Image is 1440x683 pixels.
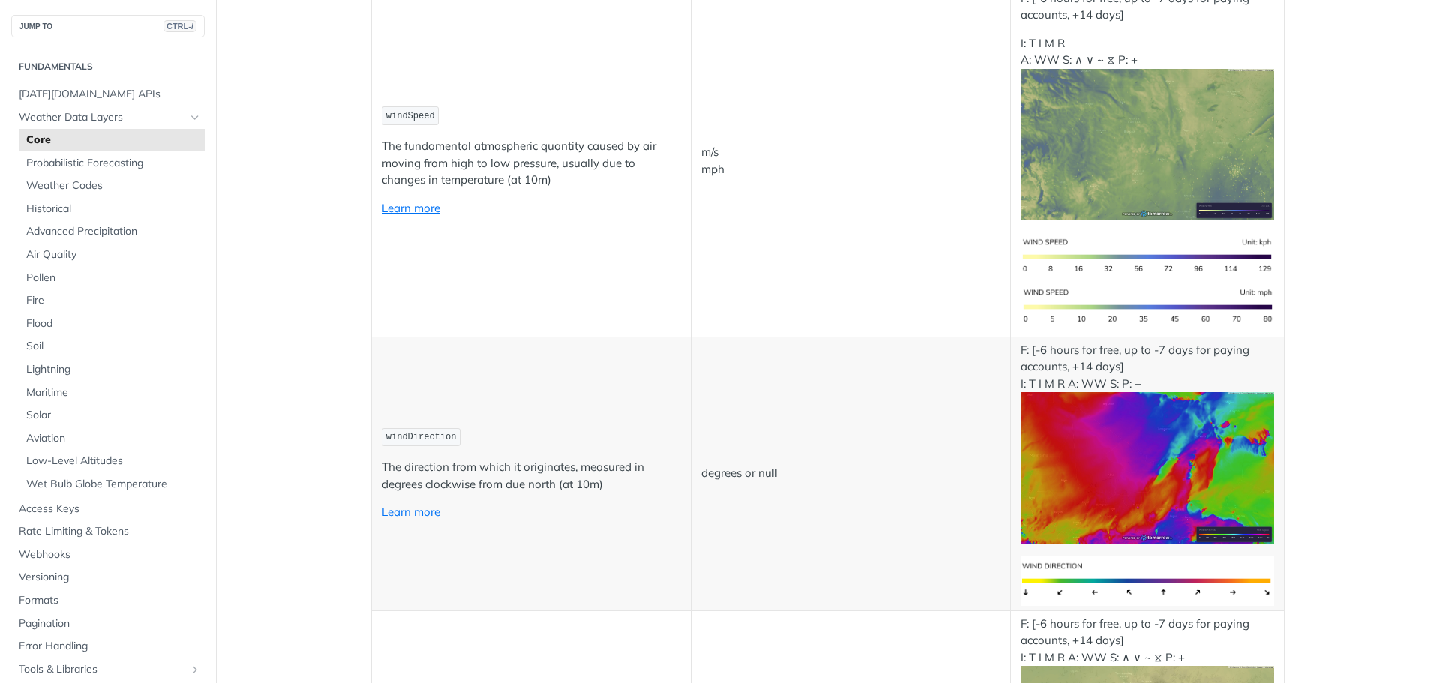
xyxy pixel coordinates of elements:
a: Historical [19,198,205,220]
a: Solar [19,404,205,427]
p: I: T I M R A: WW S: ∧ ∨ ~ ⧖ P: + [1021,35,1274,221]
span: Historical [26,202,201,217]
span: Webhooks [19,547,201,562]
a: Weather Data LayersHide subpages for Weather Data Layers [11,106,205,129]
a: Lightning [19,358,205,381]
span: Lightning [26,362,201,377]
button: JUMP TOCTRL-/ [11,15,205,37]
a: Learn more [382,505,440,519]
a: Advanced Precipitation [19,220,205,243]
a: Formats [11,589,205,612]
span: Expand image [1021,298,1274,313]
span: Wet Bulb Globe Temperature [26,477,201,492]
span: Error Handling [19,639,201,654]
a: Air Quality [19,244,205,266]
span: Weather Data Layers [19,110,185,125]
p: The fundamental atmospheric quantity caused by air moving from high to low pressure, usually due ... [382,138,681,189]
span: Fire [26,293,201,308]
a: Core [19,129,205,151]
p: F: [-6 hours for free, up to -7 days for paying accounts, +14 days] I: T I M R A: WW S: P: + [1021,342,1274,544]
a: Rate Limiting & Tokens [11,520,205,543]
a: Wet Bulb Globe Temperature [19,473,205,496]
button: Show subpages for Tools & Libraries [189,664,201,676]
span: Probabilistic Forecasting [26,156,201,171]
a: Fire [19,289,205,312]
img: wind-speed-us [1021,282,1274,332]
a: Aviation [19,427,205,450]
span: windSpeed [386,111,435,121]
span: Weather Codes [26,178,201,193]
h2: Fundamentals [11,60,205,73]
p: The direction from which it originates, measured in degrees clockwise from due north (at 10m) [382,459,681,493]
span: Low-Level Altitudes [26,454,201,469]
span: CTRL-/ [163,20,196,32]
span: Air Quality [26,247,201,262]
span: Expand image [1021,460,1274,474]
span: Soil [26,339,201,354]
img: wind-direction [1021,556,1274,606]
a: Error Handling [11,635,205,658]
span: Solar [26,408,201,423]
a: Access Keys [11,498,205,520]
span: Expand image [1021,572,1274,586]
span: Core [26,133,201,148]
img: wind-direction [1021,392,1274,544]
img: wind-speed [1021,69,1274,221]
a: Flood [19,313,205,335]
a: [DATE][DOMAIN_NAME] APIs [11,83,205,106]
img: wind-speed-si [1021,232,1274,282]
span: Tools & Libraries [19,662,185,677]
a: Versioning [11,566,205,589]
a: Pagination [11,613,205,635]
a: Pollen [19,267,205,289]
a: Webhooks [11,544,205,566]
a: Weather Codes [19,175,205,197]
a: Low-Level Altitudes [19,450,205,472]
a: Maritime [19,382,205,404]
span: Expand image [1021,249,1274,263]
a: Probabilistic Forecasting [19,152,205,175]
span: Versioning [19,570,201,585]
span: Formats [19,593,201,608]
span: Expand image [1021,136,1274,151]
span: windDirection [386,432,457,442]
span: Access Keys [19,502,201,517]
p: degrees or null [701,465,1000,482]
span: Flood [26,316,201,331]
span: Pollen [26,271,201,286]
span: Rate Limiting & Tokens [19,524,201,539]
span: Advanced Precipitation [26,224,201,239]
p: m/s mph [701,144,1000,178]
a: Learn more [382,201,440,215]
span: Aviation [26,431,201,446]
span: [DATE][DOMAIN_NAME] APIs [19,87,201,102]
span: Pagination [19,616,201,631]
span: Maritime [26,385,201,400]
a: Soil [19,335,205,358]
button: Hide subpages for Weather Data Layers [189,112,201,124]
a: Tools & LibrariesShow subpages for Tools & Libraries [11,658,205,681]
